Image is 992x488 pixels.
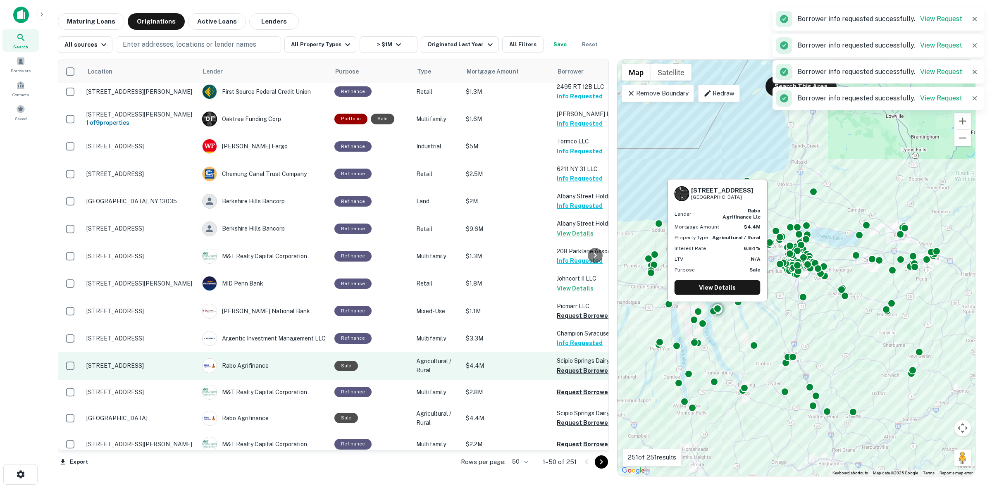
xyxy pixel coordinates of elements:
[203,139,217,153] img: picture
[744,245,761,251] strong: 6.84%
[203,385,217,399] img: picture
[334,333,372,343] div: This loan purpose was for refinancing
[334,439,372,449] div: This loan purpose was for refinancing
[202,304,326,319] div: [PERSON_NAME] National Bank
[86,198,194,205] p: [GEOGRAPHIC_DATA], NY 13035
[744,224,761,230] strong: $4.4M
[202,194,326,209] div: Berkshire Hills Bancorp
[920,41,962,49] a: View Request
[64,40,109,50] div: All sources
[951,422,992,462] div: Chat Widget
[203,85,217,99] img: picture
[466,440,548,449] p: $2.2M
[87,67,123,76] span: Location
[920,68,962,76] a: View Request
[417,67,431,76] span: Type
[86,111,194,118] p: [STREET_ADDRESS][PERSON_NAME]
[58,36,112,53] button: All sources
[765,76,837,96] button: Search This Area
[557,338,603,348] button: Info Requested
[557,82,639,91] p: 2495 RT 12B LLC
[557,409,639,418] p: Scipio Springs Dairy LLC
[334,196,372,207] div: This loan purpose was for refinancing
[416,409,458,427] p: Agricultural / Rural
[547,36,573,53] button: Save your search to get updates of matches that match your search criteria.
[557,201,603,211] button: Info Requested
[557,110,639,119] p: [PERSON_NAME] Leasing LLC
[203,67,223,76] span: Lender
[832,470,868,476] button: Keyboard shortcuts
[416,142,458,151] p: Industrial
[954,130,971,146] button: Zoom out
[427,40,495,50] div: Originated Last Year
[334,86,372,97] div: This loan purpose was for refinancing
[334,224,372,234] div: This loan purpose was for refinancing
[954,420,971,436] button: Map camera controls
[712,235,761,240] strong: Agricultural / Rural
[557,192,639,201] p: Albany Street Holding LLC
[334,387,372,397] div: This loan purpose was for refinancing
[202,112,326,126] div: Oaktree Funding Corp
[86,225,194,232] p: [STREET_ADDRESS]
[202,385,326,400] div: M&T Realty Capital Corporation
[557,137,639,146] p: Tormco LLC
[558,67,584,76] span: Borrower
[557,329,639,338] p: Champion Syracuse LLC
[751,256,761,262] strong: N/A
[466,388,548,397] p: $2.8M
[797,14,962,24] p: Borrower info requested successfully.
[86,414,194,422] p: [GEOGRAPHIC_DATA]
[202,221,326,236] div: Berkshire Hills Bancorp
[203,331,217,345] img: picture
[416,87,458,96] p: Retail
[620,465,647,476] img: Google
[86,362,194,369] p: [STREET_ADDRESS]
[502,36,544,53] button: All Filters
[334,141,372,152] div: This loan purpose was for refinancing
[202,139,326,154] div: [PERSON_NAME] Fargo
[86,118,194,127] h6: 1 of 9 properties
[203,304,217,318] img: picture
[203,276,217,290] img: picture
[557,174,603,183] button: Info Requested
[416,197,458,206] p: Land
[466,279,548,288] p: $1.8M
[203,249,217,263] img: picture
[86,88,194,95] p: [STREET_ADDRESS][PERSON_NAME]
[202,331,326,346] div: Argentic Investment Management LLC
[416,114,458,124] p: Multifamily
[466,307,548,316] p: $1.1M
[335,67,370,76] span: Purpose
[466,169,548,179] p: $2.5M
[557,387,624,397] button: Request Borrower Info
[873,471,918,475] span: Map data ©2025 Google
[334,251,372,261] div: This loan purpose was for refinancing
[412,60,462,83] th: Type
[618,60,975,476] div: 0
[557,302,639,311] p: Picmarr LLC
[627,88,689,98] p: Remove Boundary
[557,311,624,321] button: Request Borrower Info
[461,457,506,467] p: Rows per page:
[2,29,39,52] a: Search
[703,88,734,98] p: Redraw
[675,234,708,241] p: Property Type
[202,249,326,264] div: M&T Realty Capital Corporation
[557,439,624,449] button: Request Borrower Info
[202,358,326,373] div: Rabo Agrifinance
[86,335,194,342] p: [STREET_ADDRESS]
[509,456,529,468] div: 50
[371,114,394,124] div: Sale
[205,115,214,124] p: O F
[2,53,39,76] div: Borrowers
[249,13,299,30] button: Lenders
[466,114,548,124] p: $1.6M
[557,119,603,129] button: Info Requested
[416,388,458,397] p: Multifamily
[416,307,458,316] p: Mixed-Use
[466,224,548,233] p: $9.6M
[675,266,695,274] p: Purpose
[923,471,935,475] a: Terms (opens in new tab)
[543,457,577,467] p: 1–50 of 251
